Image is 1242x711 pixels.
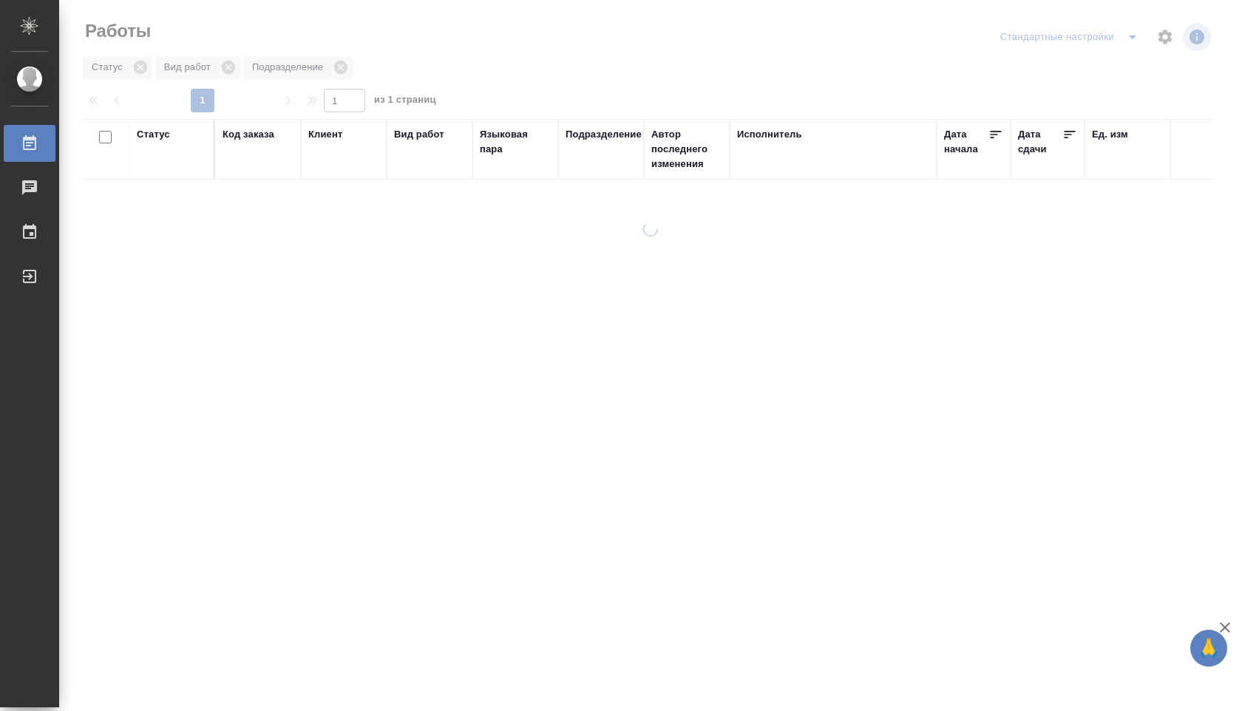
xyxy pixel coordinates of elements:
span: 🙏 [1196,633,1221,664]
div: Статус [137,127,170,142]
div: Ед. изм [1092,127,1128,142]
div: Код заказа [223,127,274,142]
div: Дата сдачи [1018,127,1062,157]
div: Исполнитель [737,127,802,142]
div: Вид работ [394,127,444,142]
div: Языковая пара [480,127,551,157]
div: Клиент [308,127,342,142]
button: 🙏 [1190,630,1227,667]
div: Подразделение [566,127,642,142]
div: Дата начала [944,127,988,157]
div: Автор последнего изменения [651,127,722,171]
